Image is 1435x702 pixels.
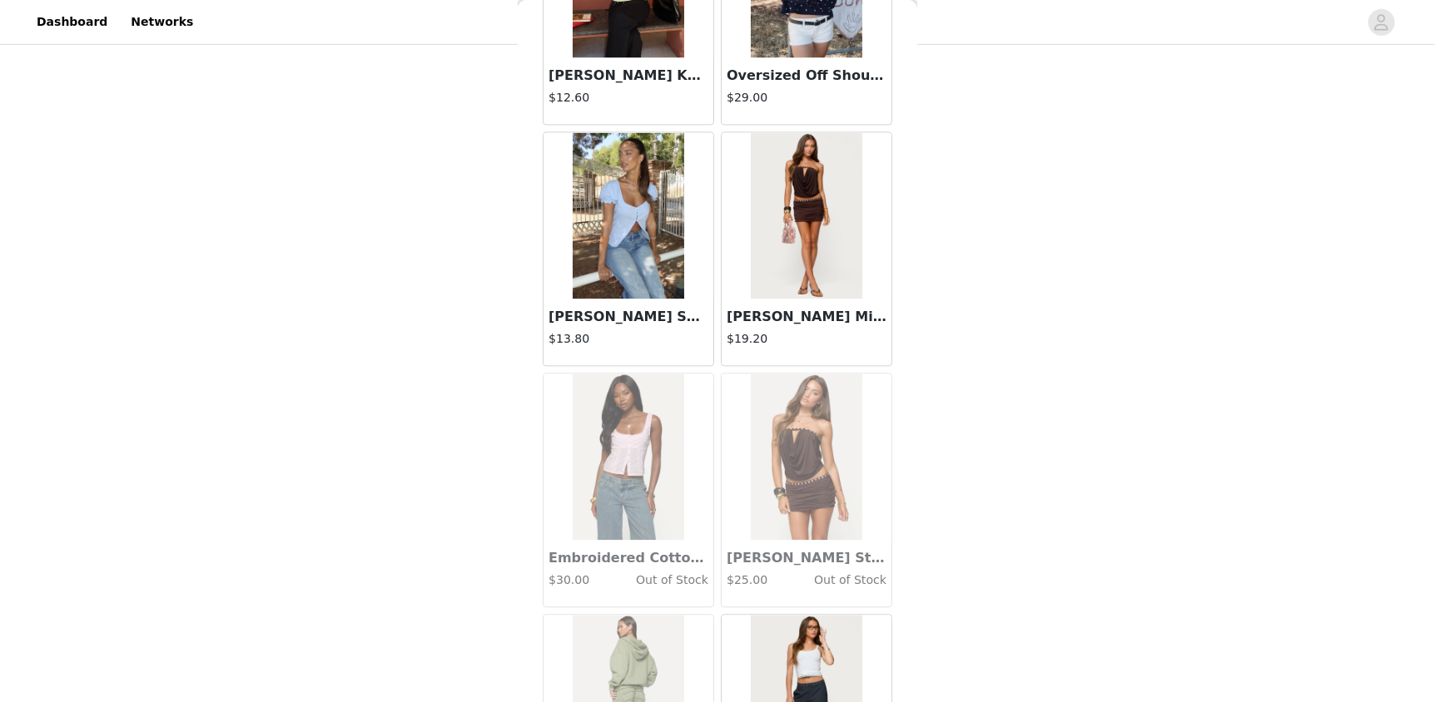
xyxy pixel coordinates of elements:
img: Giana Iridescent Strapless Cowl Neck Top [751,373,861,540]
h4: $13.80 [549,330,708,348]
h4: $12.60 [549,89,708,106]
h4: $19.20 [727,330,886,348]
a: Networks [121,3,203,41]
div: avatar [1373,9,1389,36]
a: Dashboard [27,3,117,41]
h4: $30.00 [549,571,602,589]
h4: $25.00 [727,571,780,589]
h3: [PERSON_NAME] Knit Top [549,66,708,86]
h3: [PERSON_NAME] Split Front Top [549,307,708,327]
img: Embroidered Cotton Button Up Top [573,373,683,540]
h4: Out of Stock [602,571,708,589]
h3: Oversized Off Shoulder Polka Dot Sweater [727,66,886,86]
h3: Embroidered Cotton Button Up Top [549,548,708,568]
h3: [PERSON_NAME] Strapless Cowl Neck Top [727,548,886,568]
img: Giana Iridescent Mini Skirt [751,132,861,299]
h4: $29.00 [727,89,886,106]
h4: Out of Stock [780,571,886,589]
h3: [PERSON_NAME] Mini Skirt [727,307,886,327]
img: Dorothea Split Front Top [573,132,683,299]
